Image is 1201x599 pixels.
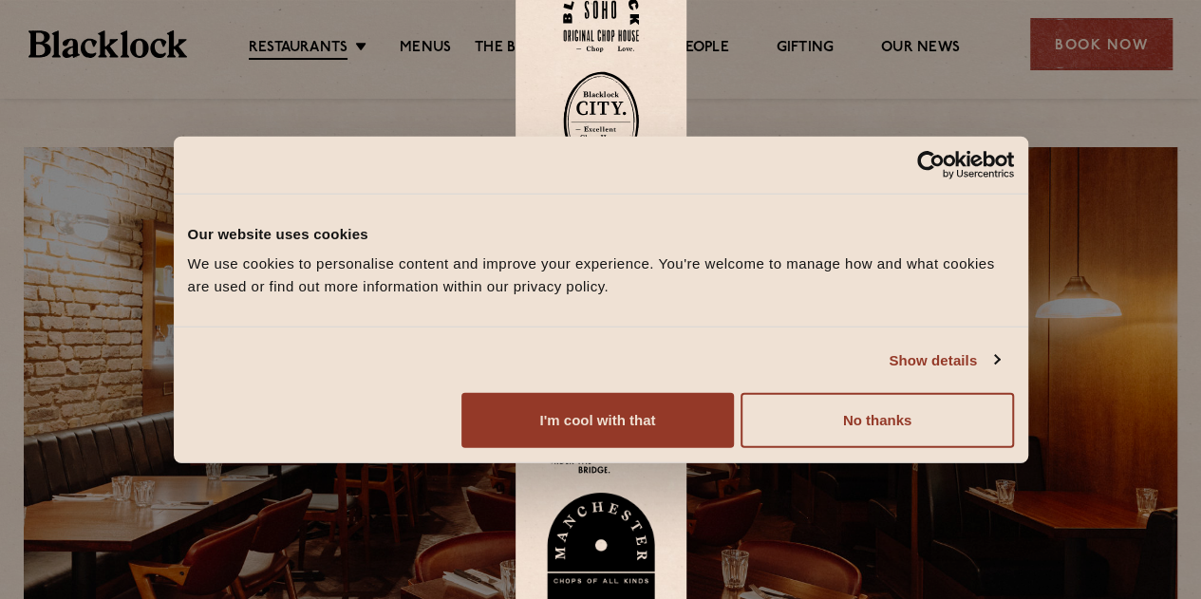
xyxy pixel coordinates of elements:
[563,71,639,172] img: City-stamp-default.svg
[848,150,1014,178] a: Usercentrics Cookiebot - opens in a new window
[188,253,1014,298] div: We use cookies to personalise content and improve your experience. You're welcome to manage how a...
[889,348,999,371] a: Show details
[741,393,1013,448] button: No thanks
[188,222,1014,245] div: Our website uses cookies
[461,393,734,448] button: I'm cool with that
